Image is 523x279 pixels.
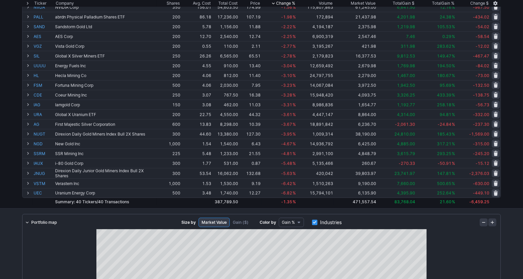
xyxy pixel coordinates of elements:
span: -237.30 [473,122,489,127]
div: Uranium Energy Corp [55,190,156,196]
span: -50.91 [438,161,451,166]
td: 250 [157,90,181,100]
td: 1,654.77 [334,100,377,109]
a: Portfolio map [23,218,59,227]
td: 44.60 [181,129,212,139]
td: 5.48 [181,148,212,158]
span: 23,741.97 [394,171,415,176]
a: VGZ [34,41,54,51]
span: % [293,151,296,156]
a: NVDA [34,2,54,12]
a: VSTM [34,179,54,188]
td: 1,510,263 [297,178,334,188]
td: 12.70 [181,31,212,41]
a: Market Value [199,218,230,227]
span: % [452,141,455,146]
td: 110.00 [212,41,239,51]
td: 9.19 [239,178,261,188]
td: 1,530.00 [212,178,239,188]
td: 1,000 [157,178,181,188]
span: -2.78 [281,54,292,59]
span: % [452,63,455,68]
a: HL [34,71,54,80]
span: -84.02 [476,63,489,68]
span: 4,314.00 [397,112,415,117]
td: 1,009,314 [297,129,334,139]
span: 9,812.53 [397,54,415,59]
td: 14,067,084 [297,80,334,90]
td: 6,425.00 [334,139,377,148]
span: -2.77 [281,44,292,49]
td: 500 [157,188,181,198]
td: 910.00 [212,61,239,70]
td: 12.27 [239,188,261,198]
span: -6.42 [281,181,292,186]
td: 22.75 [181,109,212,119]
span: 6,641.50 [397,5,415,10]
span: % [293,199,296,204]
td: 8,864.00 [334,109,377,119]
td: 4,550.00 [212,109,239,119]
span: 258.18 [437,102,451,107]
span: 1,192.77 [397,102,415,107]
span: 194.50 [437,63,451,68]
span: % [293,44,296,49]
span: -1.56 [281,5,292,10]
td: 16,377.53 [334,51,377,61]
td: 3.48 [181,188,212,198]
span: 7,660.00 [397,181,415,186]
td: 1,000 [157,139,181,148]
td: 2,679.98 [334,61,377,70]
span: 1,467.00 [397,73,415,78]
span: -3.61 [281,112,292,117]
div: New Gold Inc [55,141,156,146]
td: 174.99 [239,2,261,12]
td: 15,948,420 [297,90,334,100]
span: 500.65 [437,181,451,186]
td: 44.32 [239,109,261,119]
td: 17,236.00 [212,12,239,22]
td: 1,156.00 [212,22,239,31]
span: -1.98 [281,14,292,20]
td: 4,848.79 [334,148,377,158]
span: -3.95 [281,132,292,137]
a: SSRM [34,149,54,158]
a: UUUU [34,61,54,70]
td: 2,547.46 [334,31,377,41]
span: % [293,83,296,88]
td: 300 [157,168,181,178]
td: 4,194,187 [297,22,334,31]
td: 3,195,267 [297,41,334,51]
td: 5.78 [181,22,212,31]
div: Sandstorm Gold Ltd [55,24,156,29]
span: % [293,93,296,98]
button: Data type [279,218,304,227]
td: 9,190.00 [334,178,377,188]
td: 6,236.70 [334,119,377,129]
div: Global X Silver Miners ETF [55,54,156,59]
span: % [452,161,455,166]
a: FSM [34,80,54,90]
a: UEC [34,188,54,198]
span: -3.28 [281,93,292,98]
td: 812.00 [212,70,239,80]
td: 14,936,792 [297,139,334,148]
span: Gain % [282,219,295,226]
td: 471,557.54 [334,198,377,206]
a: IAUX [34,159,54,168]
td: 4.06 [181,70,212,80]
span: 1,942.50 [397,83,415,88]
a: SAND [34,22,54,31]
span: -630.00 [473,181,489,186]
td: 8,986,836 [297,100,334,109]
input: Industries [312,220,317,225]
span: -24.84 [438,122,451,127]
div: First Majestic Silver Corporation [55,122,156,127]
a: AG [34,119,54,129]
td: 172,894 [297,12,334,22]
td: 2,375.98 [334,22,377,31]
td: 16,062.00 [212,168,239,178]
span: % [293,141,296,146]
span: -73.00 [476,73,489,78]
td: 6.43 [239,139,261,148]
